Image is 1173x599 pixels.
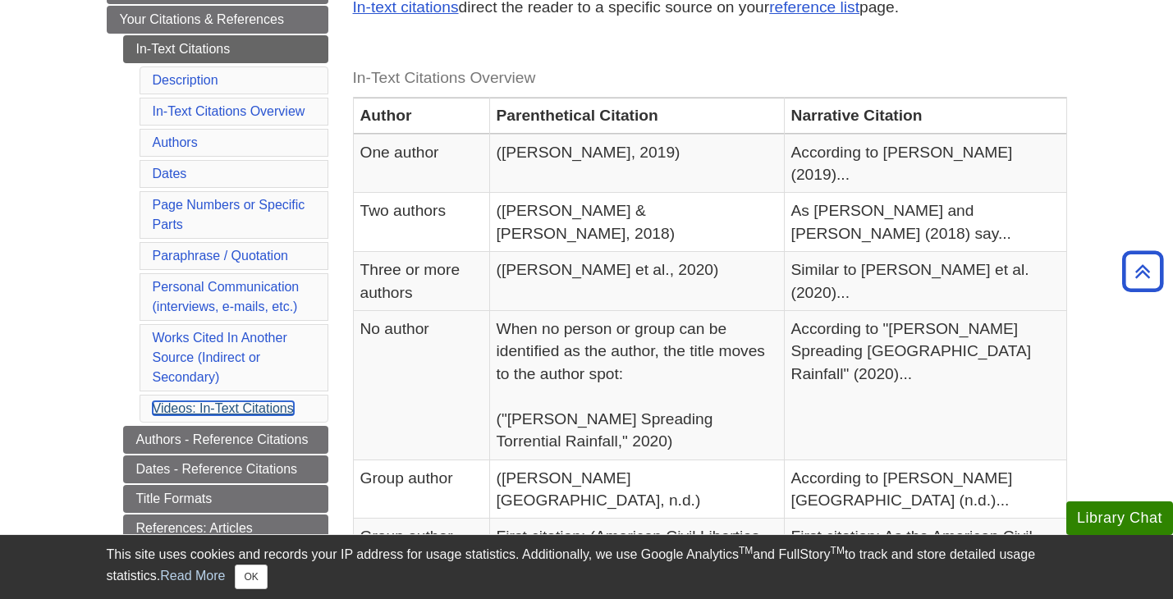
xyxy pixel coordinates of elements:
[489,311,784,460] td: When no person or group can be identified as the author, the title moves to the author spot: ("[P...
[353,193,489,252] td: Two authors
[353,98,489,134] th: Author
[489,252,784,311] td: ([PERSON_NAME] et al., 2020)
[784,311,1066,460] td: According to "[PERSON_NAME] Spreading [GEOGRAPHIC_DATA] Rainfall" (2020)...
[153,401,294,415] a: Videos: In-Text Citations
[497,525,777,570] p: First citation: (American Civil Liberties Union [ACLU], 2020)
[353,252,489,311] td: Three or more authors
[784,252,1066,311] td: Similar to [PERSON_NAME] et al. (2020)...
[123,514,328,542] a: References: Articles
[153,167,187,181] a: Dates
[1116,260,1169,282] a: Back to Top
[489,98,784,134] th: Parenthetical Citation
[489,134,784,193] td: ([PERSON_NAME], 2019)
[123,426,328,454] a: Authors - Reference Citations
[120,12,284,26] span: Your Citations & References
[160,569,225,583] a: Read More
[489,460,784,519] td: ([PERSON_NAME][GEOGRAPHIC_DATA], n.d.)
[791,525,1060,570] p: First citation: As the American Civil Liberties Union (ACLU, 2020) writes...
[353,60,1067,97] caption: In-Text Citations Overview
[153,331,287,384] a: Works Cited In Another Source (Indirect or Secondary)
[784,98,1066,134] th: Narrative Citation
[107,6,328,34] a: Your Citations & References
[739,545,753,556] sup: TM
[123,35,328,63] a: In-Text Citations
[784,460,1066,519] td: According to [PERSON_NAME][GEOGRAPHIC_DATA] (n.d.)...
[123,455,328,483] a: Dates - Reference Citations
[1066,501,1173,535] button: Library Chat
[153,249,288,263] a: Paraphrase / Quotation
[784,193,1066,252] td: As [PERSON_NAME] and [PERSON_NAME] (2018) say...
[153,104,305,118] a: In-Text Citations Overview
[353,134,489,193] td: One author
[831,545,845,556] sup: TM
[153,280,300,313] a: Personal Communication(interviews, e-mails, etc.)
[123,485,328,513] a: Title Formats
[153,135,198,149] a: Authors
[353,460,489,519] td: Group author
[489,193,784,252] td: ([PERSON_NAME] & [PERSON_NAME], 2018)
[235,565,267,589] button: Close
[153,73,218,87] a: Description
[353,311,489,460] td: No author
[107,545,1067,589] div: This site uses cookies and records your IP address for usage statistics. Additionally, we use Goo...
[784,134,1066,193] td: According to [PERSON_NAME] (2019)...
[153,198,305,231] a: Page Numbers or Specific Parts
